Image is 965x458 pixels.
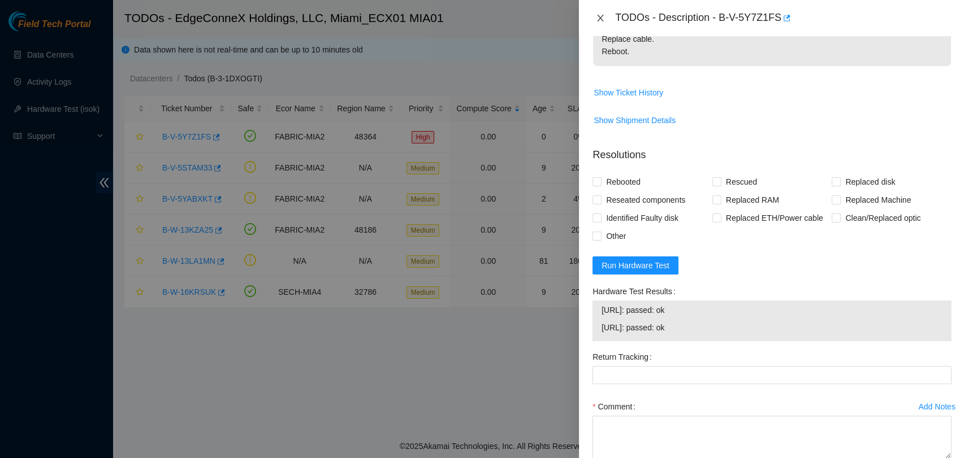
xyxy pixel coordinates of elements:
span: [URL]: passed: ok [601,304,942,316]
span: Other [601,227,630,245]
input: Return Tracking [592,366,951,384]
span: Replaced ETH/Power cable [721,209,828,227]
span: Identified Faulty disk [601,209,683,227]
span: Reseated components [601,191,690,209]
button: Run Hardware Test [592,256,678,274]
span: Replaced Machine [841,191,915,209]
span: Run Hardware Test [601,259,669,272]
span: Replaced disk [841,173,899,191]
span: Replaced RAM [721,191,784,209]
span: Show Shipment Details [594,114,676,127]
span: Clean/Replaced optic [841,209,925,227]
span: [URL]: passed: ok [601,321,942,334]
div: TODOs - Description - B-V-5Y7Z1FS [615,9,951,27]
span: close [596,14,605,23]
span: Rescued [721,173,761,191]
button: Show Shipment Details [593,111,676,129]
label: Comment [592,398,640,416]
button: Close [592,13,608,24]
span: Show Ticket History [594,86,663,99]
button: Show Ticket History [593,84,664,102]
div: Add Notes [919,403,955,411]
span: Rebooted [601,173,645,191]
label: Hardware Test Results [592,282,680,300]
label: Return Tracking [592,348,656,366]
button: Add Notes [918,398,956,416]
p: Resolutions [592,138,951,163]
